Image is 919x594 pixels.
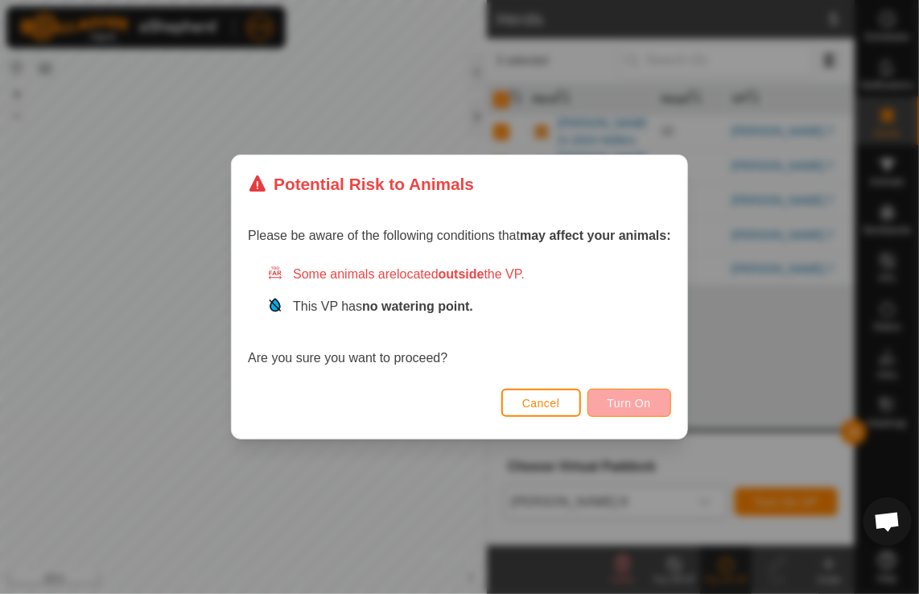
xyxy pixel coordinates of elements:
[293,299,473,313] span: This VP has
[248,171,474,196] div: Potential Risk to Animals
[248,229,671,242] span: Please be aware of the following conditions that
[520,229,671,242] strong: may affect your animals:
[863,497,912,546] div: Open chat
[587,389,671,417] button: Turn On
[362,299,473,313] strong: no watering point.
[608,397,651,410] span: Turn On
[248,265,671,368] div: Are you sure you want to proceed?
[501,389,581,417] button: Cancel
[397,267,525,281] span: located the VP.
[267,265,671,284] div: Some animals are
[522,397,560,410] span: Cancel
[439,267,484,281] strong: outside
